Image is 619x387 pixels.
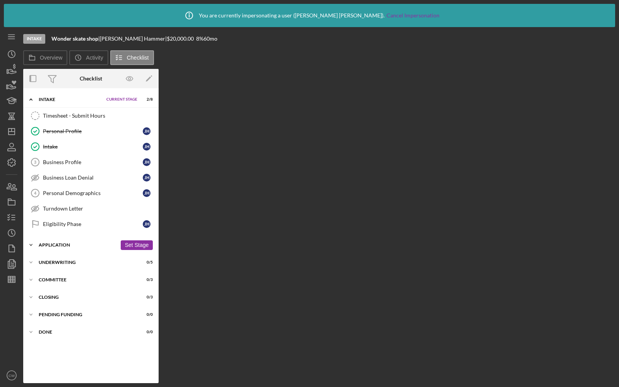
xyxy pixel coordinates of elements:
[23,50,67,65] button: Overview
[39,295,133,300] div: Closing
[180,6,439,25] div: You are currently impersonating a user ( [PERSON_NAME] [PERSON_NAME] ).
[43,128,143,134] div: Personal Profile
[100,36,167,42] div: [PERSON_NAME] Hammer |
[27,216,155,232] a: Eligibility PhaseJH
[139,312,153,317] div: 0 / 0
[386,12,439,19] a: Cancel Impersonation
[4,368,19,383] button: CW
[51,35,98,42] b: Wonder skate shop
[43,144,143,150] div: Intake
[43,190,143,196] div: Personal Demographics
[34,160,36,164] tspan: 3
[86,55,103,61] label: Activity
[143,158,150,166] div: J H
[23,34,45,44] div: Intake
[121,240,153,250] button: Set Stage
[39,312,133,317] div: Pending Funding
[39,330,133,334] div: Done
[27,139,155,154] a: IntakeJH
[80,75,102,82] div: Checklist
[43,175,143,181] div: Business Loan Denial
[27,185,155,201] a: 4Personal DemographicsJH
[27,108,155,123] a: Timesheet - Submit Hours
[34,191,37,195] tspan: 4
[27,123,155,139] a: Personal ProfileJH
[69,50,108,65] button: Activity
[43,205,154,212] div: Turndown Letter
[43,221,143,227] div: Eligibility Phase
[9,373,15,378] text: CW
[40,55,62,61] label: Overview
[39,97,103,102] div: Intake
[143,174,150,182] div: J H
[139,330,153,334] div: 0 / 0
[106,97,137,102] span: Current Stage
[139,97,153,102] div: 2 / 8
[39,260,133,265] div: Underwriting
[51,36,100,42] div: |
[110,50,154,65] button: Checklist
[196,36,203,42] div: 8 %
[43,159,143,165] div: Business Profile
[27,154,155,170] a: 3Business ProfileJH
[143,127,150,135] div: J H
[167,36,196,42] div: $20,000.00
[203,36,217,42] div: 60 mo
[143,189,150,197] div: J H
[143,220,150,228] div: J H
[143,143,150,151] div: J H
[139,260,153,265] div: 0 / 5
[127,55,149,61] label: Checklist
[39,277,133,282] div: Committee
[39,243,117,247] div: Application
[27,170,155,185] a: Business Loan DenialJH
[139,277,153,282] div: 0 / 3
[139,295,153,300] div: 0 / 3
[27,201,155,216] a: Turndown Letter
[43,113,154,119] div: Timesheet - Submit Hours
